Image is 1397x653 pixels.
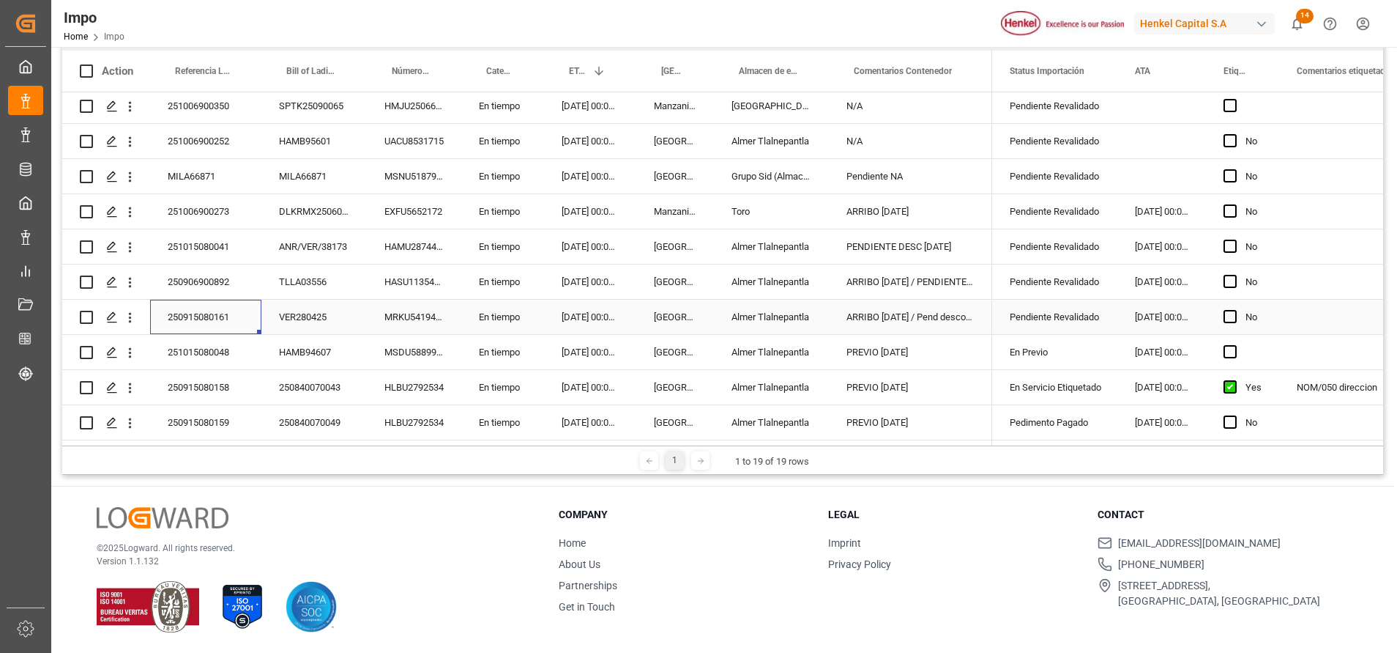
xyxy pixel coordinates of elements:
div: 1 [666,451,684,470]
div: [DATE] 00:00:00 [1117,335,1206,369]
p: Version 1.1.132 [97,555,522,568]
div: En tiempo [461,159,544,193]
div: [GEOGRAPHIC_DATA] [714,89,829,123]
div: 250915080158 [150,370,261,405]
div: En tiempo [461,89,544,123]
a: Partnerships [559,580,617,591]
div: En tiempo [461,370,544,405]
div: [DATE] 00:00:00 [1117,265,1206,299]
div: Action [102,64,133,78]
span: Número de Contenedor [392,66,431,76]
div: ARRIBO [DATE] / PENDIENTE NA DHL [829,265,992,299]
div: DLKRMX2506063 [261,194,367,229]
div: [DATE] 00:00:00 [544,335,636,369]
div: Pendiente Revalidado [1010,265,1100,299]
div: Henkel Capital S.A [1134,13,1275,34]
div: En Previo [1010,336,1100,369]
div: Press SPACE to select this row. [62,159,992,194]
div: En tiempo [461,265,544,299]
a: Home [559,537,586,549]
span: Comentarios Contenedor [854,66,952,76]
a: About Us [559,558,600,570]
div: Pendiente NA [829,159,992,193]
span: Referencia Leschaco [175,66,231,76]
div: MSDU5889992 [367,335,461,369]
div: Pendiente Revalidado [1010,300,1100,334]
div: Manzanillo [636,194,714,229]
div: Press SPACE to select this row. [62,370,992,405]
div: 251006900350 [150,89,261,123]
a: Imprint [828,537,861,549]
div: En tiempo [461,300,544,334]
div: [DATE] 00:00:00 [544,370,636,405]
h3: Contact [1098,507,1349,523]
div: Pendiente Revalidado [1010,89,1100,123]
a: Get in Touch [559,601,615,613]
div: [DATE] 00:00:00 [1117,300,1206,334]
a: Privacy Policy [828,558,891,570]
div: En tiempo [461,194,544,229]
div: HASU1135440 [367,265,461,299]
div: [DATE] 00:00:00 [1117,370,1206,405]
div: [GEOGRAPHIC_DATA] [636,405,714,440]
div: Almer Tlalnepantla [714,229,829,264]
img: ISO 9001 & ISO 14001 Certification [97,581,199,632]
div: [DATE] 00:00:00 [544,194,636,229]
span: Comentarios etiquetado [1297,66,1390,76]
span: [GEOGRAPHIC_DATA] - Locode [661,66,683,76]
div: [GEOGRAPHIC_DATA] [636,335,714,369]
span: [PHONE_NUMBER] [1118,557,1204,572]
div: HAMB94607 [261,335,367,369]
div: Press SPACE to select this row. [62,89,992,124]
div: N/A [829,124,992,158]
div: ANR/VER/38173 [261,229,367,264]
div: [DATE] 00:00:00 [544,405,636,440]
div: PENDIENTE DESC [DATE] [829,229,992,264]
div: MILA66871 [261,159,367,193]
div: ARRIBO [DATE] [829,194,992,229]
span: Categoría [486,66,513,76]
img: ISO 27001 Certification [217,581,268,632]
div: PREVIO [DATE] [829,335,992,369]
div: [GEOGRAPHIC_DATA] [636,124,714,158]
div: Press SPACE to select this row. [62,405,992,440]
div: No [1245,300,1262,334]
div: [GEOGRAPHIC_DATA] [636,265,714,299]
div: No [1245,406,1262,440]
div: Press SPACE to select this row. [62,229,992,265]
div: Pedimento Pagado [1010,406,1100,440]
div: [DATE] 00:00:00 [1117,194,1206,229]
div: No [1245,195,1262,229]
div: No [1245,230,1262,264]
span: Etiquetado? [1223,66,1248,76]
div: Manzanillo [636,89,714,123]
div: Press SPACE to select this row. [62,265,992,300]
div: En tiempo [461,405,544,440]
div: [DATE] 00:00:00 [1117,405,1206,440]
p: © 2025 Logward. All rights reserved. [97,542,522,555]
span: ETA Aduana [569,66,586,76]
div: Press SPACE to select this row. [62,194,992,229]
div: En tiempo [461,229,544,264]
div: Pendiente Revalidado [1010,195,1100,229]
div: 250840070043 [261,370,367,405]
div: Almer Tlalnepantla [714,405,829,440]
span: [STREET_ADDRESS], [GEOGRAPHIC_DATA], [GEOGRAPHIC_DATA] [1118,578,1320,609]
img: AICPA SOC [286,581,337,632]
div: [GEOGRAPHIC_DATA] [636,300,714,334]
div: TLLA03556 [261,265,367,299]
div: [DATE] 00:00:00 [1117,229,1206,264]
div: HMJU2506631 [367,89,461,123]
div: MILA66871 [150,159,261,193]
img: Logward Logo [97,507,228,528]
span: [EMAIL_ADDRESS][DOMAIN_NAME] [1118,536,1281,551]
span: Status Importación [1010,66,1084,76]
div: EXFU5652172 [367,194,461,229]
div: SPTK25090065 [261,89,367,123]
div: 250915080161 [150,300,261,334]
div: [DATE] 00:00:00 [544,159,636,193]
div: UACU8531715 [367,124,461,158]
div: Almer Tlalnepantla [714,124,829,158]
